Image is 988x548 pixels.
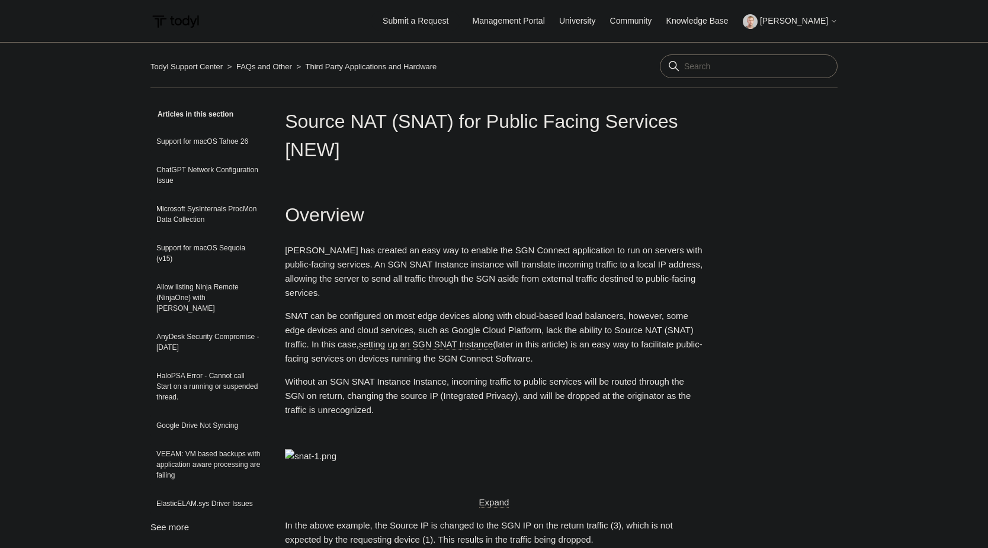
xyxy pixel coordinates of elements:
[760,16,828,25] span: [PERSON_NAME]
[150,198,267,231] a: Microsoft SysInternals ProcMon Data Collection
[285,376,691,415] span: Without an SGN SNAT Instance Instance, incoming traffic to public services will be routed through...
[294,62,437,71] li: Third Party Applications and Hardware
[225,62,294,71] li: FAQs and Other
[743,14,838,29] button: [PERSON_NAME]
[150,11,201,33] img: Todyl Support Center Help Center home page
[285,311,702,363] span: SNAT can be configured on most edge devices along with cloud-based load balancers, however, some ...
[666,15,740,27] a: Knowledge Base
[150,159,267,192] a: ChatGPT Network Configuration Issue
[150,414,267,437] a: Google Drive Not Syncing
[150,110,233,118] span: Articles in this section
[371,11,460,31] a: Submit a Request
[559,15,607,27] a: University
[359,339,493,350] a: setting up an SGN SNAT Instance
[150,130,267,153] a: Support for macOS Tahoe 26
[479,497,509,507] span: Expand
[150,365,267,408] a: HaloPSA Error - Cannot call Start on a running or suspended thread.
[473,15,557,27] a: Management Portal
[285,204,364,225] span: Overview
[150,492,267,515] a: ElasticELAM.sys Driver Issues
[150,237,267,270] a: Support for macOS Sequoia (v15)
[150,443,267,486] a: VEEAM: VM based backups with application aware processing are failing
[306,62,437,71] a: Third Party Applications and Hardware
[660,54,838,78] input: Search
[150,276,267,320] a: Allow listing Ninja Remote (NinjaOne) with [PERSON_NAME]
[150,325,267,359] a: AnyDesk Security Compromise - [DATE]
[150,62,223,71] a: Todyl Support Center
[285,520,673,544] span: In the above example, the Source IP is changed to the SGN IP on the return traffic (3), which is ...
[285,449,336,463] img: snat-1.png
[285,245,702,298] span: [PERSON_NAME] has created an easy way to enable the SGN Connect application to run on servers wit...
[479,497,509,508] a: Expand
[236,62,292,71] a: FAQs and Other
[610,15,664,27] a: Community
[285,107,703,164] h1: Source NAT (SNAT) for Public Facing Services [NEW]
[150,62,225,71] li: Todyl Support Center
[150,522,189,532] a: See more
